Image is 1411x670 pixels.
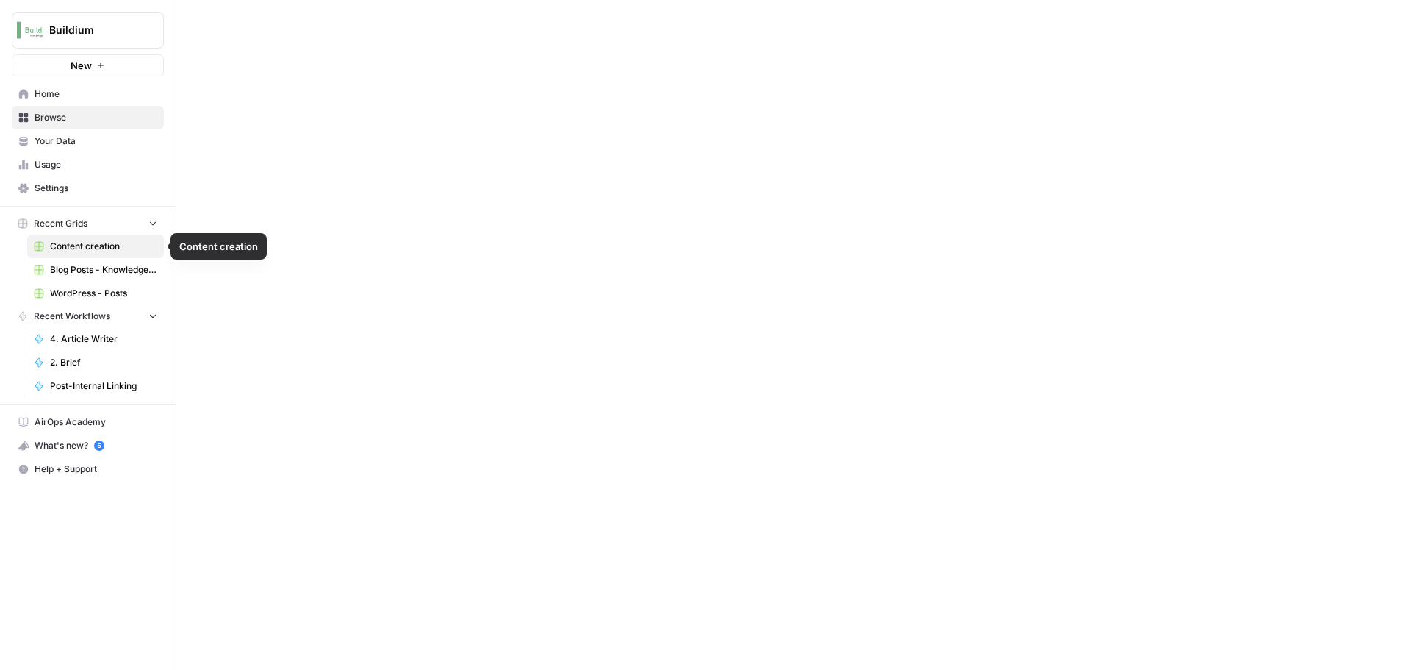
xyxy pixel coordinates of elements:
a: Post-Internal Linking [27,374,164,398]
button: Recent Workflows [12,305,164,327]
button: What's new? 5 [12,434,164,457]
button: Help + Support [12,457,164,481]
span: Blog Posts - Knowledge Base.csv [50,263,157,277]
a: Your Data [12,129,164,153]
span: New [71,58,92,73]
span: Content creation [50,240,157,253]
span: 2. Brief [50,356,157,369]
a: 2. Brief [27,351,164,374]
span: Your Data [35,135,157,148]
span: Help + Support [35,463,157,476]
span: Settings [35,182,157,195]
a: Browse [12,106,164,129]
span: Recent Workflows [34,310,110,323]
a: 4. Article Writer [27,327,164,351]
img: Buildium Logo [17,17,43,43]
span: AirOps Academy [35,416,157,429]
span: Home [35,88,157,101]
a: Blog Posts - Knowledge Base.csv [27,258,164,282]
button: New [12,54,164,76]
button: Recent Grids [12,213,164,235]
a: AirOps Academy [12,410,164,434]
div: What's new? [12,435,163,457]
a: Home [12,82,164,106]
span: Buildium [49,23,138,38]
button: Workspace: Buildium [12,12,164,49]
a: Settings [12,177,164,200]
span: Browse [35,111,157,124]
span: Usage [35,158,157,171]
a: Usage [12,153,164,177]
span: Recent Grids [34,217,87,230]
span: Post-Internal Linking [50,379,157,393]
text: 5 [97,442,101,449]
span: WordPress - Posts [50,287,157,300]
a: 5 [94,441,104,451]
a: WordPress - Posts [27,282,164,305]
a: Content creation [27,235,164,258]
span: 4. Article Writer [50,332,157,346]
